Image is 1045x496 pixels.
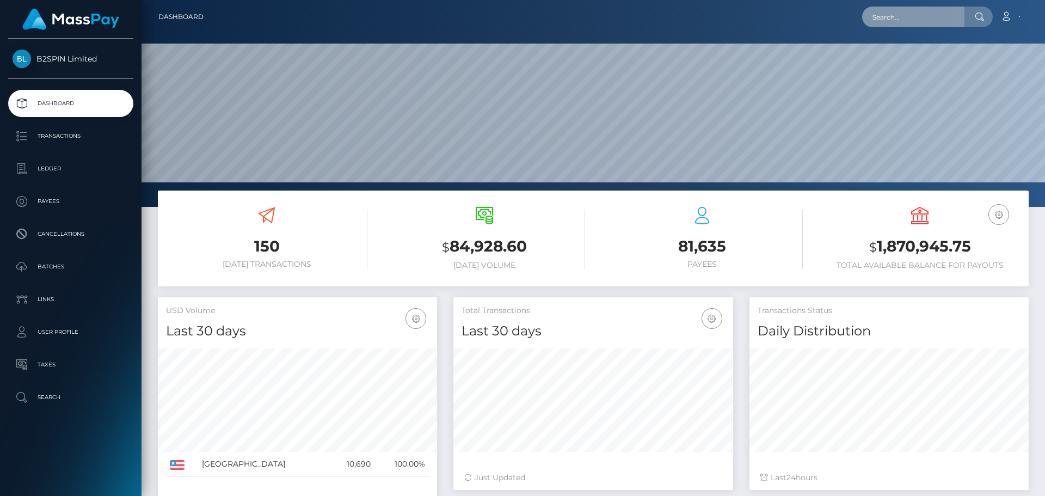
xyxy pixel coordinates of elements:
[8,221,133,248] a: Cancellations
[8,54,133,64] span: B2SPIN Limited
[8,351,133,378] a: Taxes
[13,357,129,373] p: Taxes
[462,322,724,341] h4: Last 30 days
[13,161,129,177] p: Ledger
[758,322,1021,341] h4: Daily Distribution
[329,452,374,477] td: 10,690
[166,236,367,257] h3: 150
[601,260,803,269] h6: Payees
[8,286,133,313] a: Links
[13,389,129,406] p: Search
[13,259,129,275] p: Batches
[8,384,133,411] a: Search
[8,253,133,280] a: Batches
[8,188,133,215] a: Payees
[166,305,429,316] h5: USD Volume
[13,324,129,340] p: User Profile
[819,236,1021,258] h3: 1,870,945.75
[442,240,450,255] small: $
[8,319,133,346] a: User Profile
[8,90,133,117] a: Dashboard
[760,472,1018,483] div: Last hours
[464,472,722,483] div: Just Updated
[158,5,204,28] a: Dashboard
[166,260,367,269] h6: [DATE] Transactions
[869,240,877,255] small: $
[13,291,129,308] p: Links
[13,226,129,242] p: Cancellations
[384,261,585,270] h6: [DATE] Volume
[786,473,796,482] span: 24
[819,261,1021,270] h6: Total Available Balance for Payouts
[758,305,1021,316] h5: Transactions Status
[13,128,129,144] p: Transactions
[13,95,129,112] p: Dashboard
[862,7,964,27] input: Search...
[8,123,133,150] a: Transactions
[22,9,119,30] img: MassPay Logo
[170,460,185,470] img: US.png
[166,322,429,341] h4: Last 30 days
[384,236,585,258] h3: 84,928.60
[374,452,429,477] td: 100.00%
[8,155,133,182] a: Ledger
[462,305,724,316] h5: Total Transactions
[601,236,803,257] h3: 81,635
[198,452,329,477] td: [GEOGRAPHIC_DATA]
[13,193,129,210] p: Payees
[13,50,31,68] img: B2SPIN Limited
